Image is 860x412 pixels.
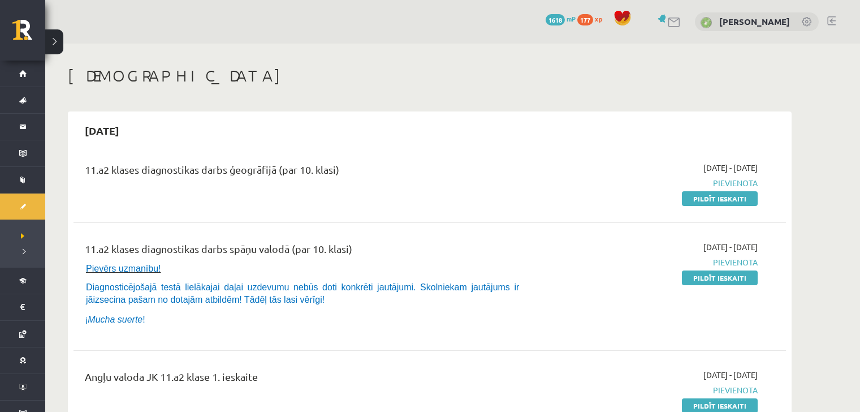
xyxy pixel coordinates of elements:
a: 1618 mP [546,14,576,23]
a: Pildīt ieskaiti [682,271,758,285]
span: ¡ ! [85,315,145,324]
span: xp [595,14,602,23]
a: Pildīt ieskaiti [682,191,758,206]
div: Angļu valoda JK 11.a2 klase 1. ieskaite [85,369,528,390]
span: Pievērs uzmanību! [86,264,161,273]
span: [DATE] - [DATE] [703,162,758,174]
div: 11.a2 klases diagnostikas darbs spāņu valodā (par 10. klasi) [85,241,528,262]
i: Mucha suerte [88,315,142,324]
span: mP [567,14,576,23]
span: Diagnosticējošajā testā lielākajai daļai uzdevumu nebūs doti konkrēti jautājumi. Skolniekam jautā... [86,282,519,304]
a: 177 xp [577,14,608,23]
span: Pievienota [544,177,758,189]
a: [PERSON_NAME] [719,16,790,27]
h2: [DATE] [74,117,131,144]
span: [DATE] - [DATE] [703,241,758,253]
span: 177 [577,14,593,25]
h1: [DEMOGRAPHIC_DATA] [68,66,792,85]
a: Rīgas 1. Tālmācības vidusskola [12,20,45,48]
div: 11.a2 klases diagnostikas darbs ģeogrāfijā (par 10. klasi) [85,162,528,183]
img: Agnese Liene Stomere [701,17,712,28]
span: Pievienota [544,256,758,268]
span: 1618 [546,14,565,25]
span: [DATE] - [DATE] [703,369,758,381]
span: Pievienota [544,384,758,396]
